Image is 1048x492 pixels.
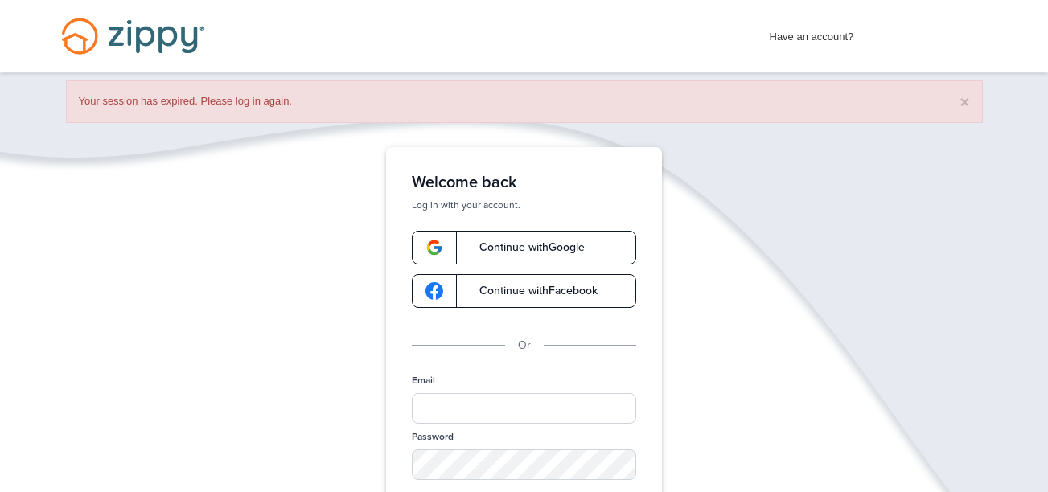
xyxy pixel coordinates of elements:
[412,173,636,192] h1: Welcome back
[960,93,969,110] button: ×
[770,20,854,46] span: Have an account?
[425,239,443,256] img: google-logo
[463,242,585,253] span: Continue with Google
[463,285,598,297] span: Continue with Facebook
[412,374,435,387] label: Email
[412,274,636,308] a: google-logoContinue withFacebook
[412,199,636,211] p: Log in with your account.
[412,393,636,424] input: Email
[412,449,636,480] input: Password
[412,231,636,264] a: google-logoContinue withGoogle
[518,337,531,355] p: Or
[66,80,983,123] div: Your session has expired. Please log in again.
[412,430,454,444] label: Password
[425,282,443,300] img: google-logo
